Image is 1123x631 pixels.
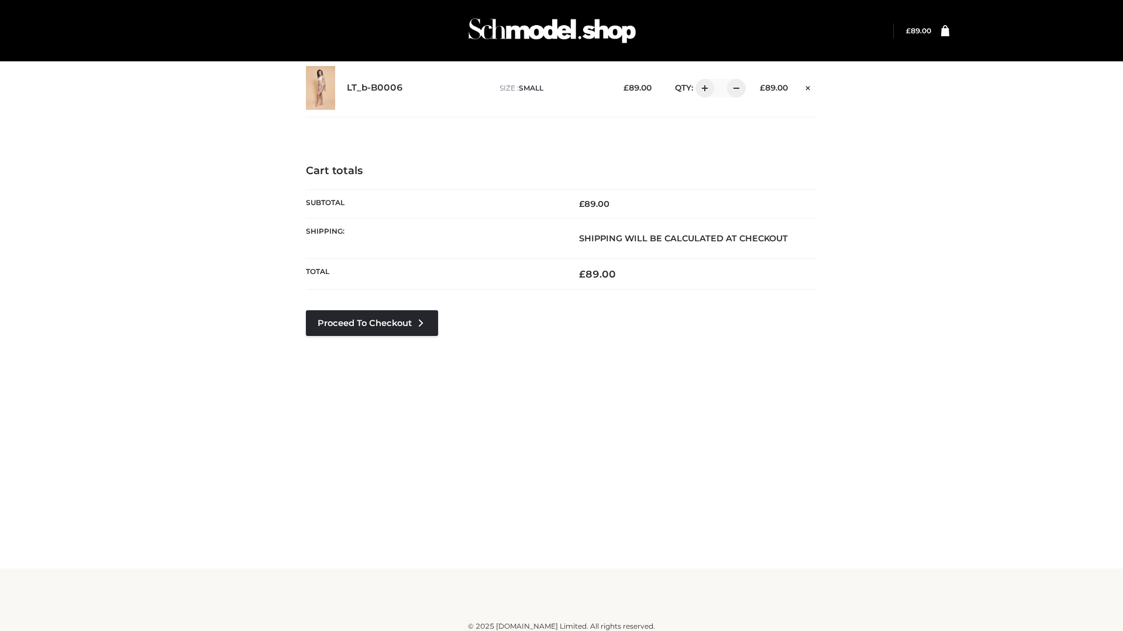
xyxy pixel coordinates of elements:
[623,83,652,92] bdi: 89.00
[579,268,616,280] bdi: 89.00
[663,79,742,98] div: QTY:
[306,165,817,178] h4: Cart totals
[464,8,640,54] img: Schmodel Admin 964
[306,259,561,290] th: Total
[906,26,931,35] bdi: 89.00
[579,233,788,244] strong: Shipping will be calculated at checkout
[519,84,543,92] span: SMALL
[760,83,788,92] bdi: 89.00
[579,199,609,209] bdi: 89.00
[623,83,629,92] span: £
[906,26,911,35] span: £
[800,79,817,94] a: Remove this item
[500,83,605,93] p: size :
[906,26,931,35] a: £89.00
[579,268,585,280] span: £
[347,82,403,93] a: LT_b-B0006
[306,189,561,218] th: Subtotal
[760,83,765,92] span: £
[306,218,561,258] th: Shipping:
[579,199,584,209] span: £
[306,66,335,110] img: LT_b-B0006 - SMALL
[306,310,438,336] a: Proceed to Checkout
